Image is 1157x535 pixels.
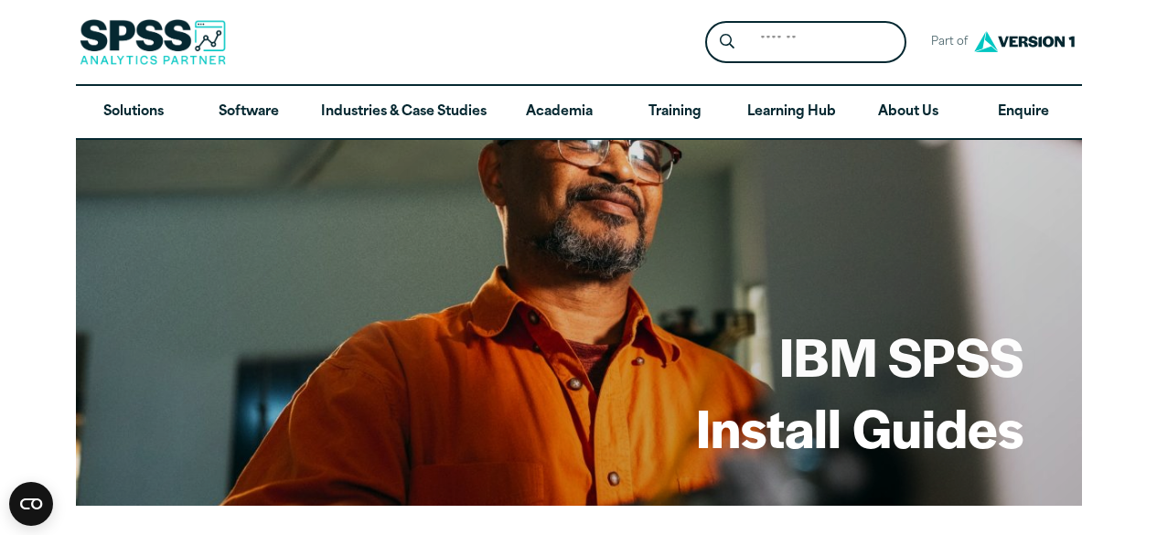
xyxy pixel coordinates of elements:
[306,86,501,139] a: Industries & Case Studies
[705,21,906,64] form: Site Header Search Form
[733,86,851,139] a: Learning Hub
[921,29,970,56] span: Part of
[616,86,732,139] a: Training
[501,86,616,139] a: Academia
[720,34,734,49] svg: Search magnifying glass icon
[80,19,226,65] img: SPSS Analytics Partner
[9,482,53,526] button: Open CMP widget
[710,26,744,59] button: Search magnifying glass icon
[76,86,191,139] a: Solutions
[966,86,1081,139] a: Enquire
[76,86,1082,139] nav: Desktop version of site main menu
[696,320,1023,462] h1: IBM SPSS Install Guides
[191,86,306,139] a: Software
[851,86,966,139] a: About Us
[970,25,1079,59] img: Version1 Logo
